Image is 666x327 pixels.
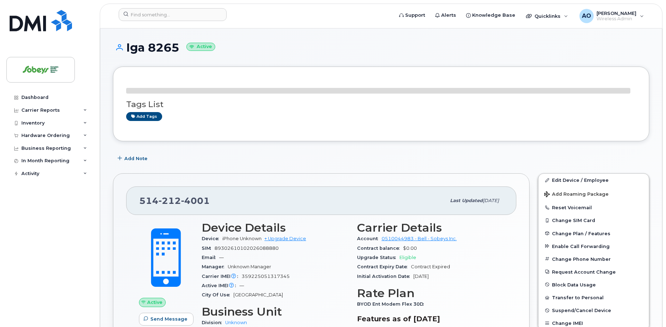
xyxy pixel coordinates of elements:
[538,253,649,265] button: Change Phone Number
[357,221,504,234] h3: Carrier Details
[538,186,649,201] button: Add Roaming Package
[139,313,193,326] button: Send Message
[222,236,262,241] span: iPhone Unknown
[202,320,225,325] span: Division
[552,243,610,249] span: Enable Call Forwarding
[113,152,154,165] button: Add Note
[202,221,349,234] h3: Device Details
[139,195,210,206] span: 514
[126,112,162,121] a: Add tags
[538,214,649,227] button: Change SIM Card
[552,308,611,313] span: Suspend/Cancel Device
[538,291,649,304] button: Transfer to Personal
[202,246,215,251] span: SIM
[202,264,228,269] span: Manager
[202,283,239,288] span: Active IMEI
[159,195,181,206] span: 212
[552,231,610,236] span: Change Plan / Features
[202,255,219,260] span: Email
[357,287,504,300] h3: Rate Plan
[181,195,210,206] span: 4001
[357,301,427,307] span: BYOD Ent Modem Flex 30D
[538,304,649,317] button: Suspend/Cancel Device
[399,255,416,260] span: Eligible
[538,227,649,240] button: Change Plan / Features
[228,264,271,269] span: Unknown Manager
[150,316,187,322] span: Send Message
[202,292,233,297] span: City Of Use
[239,283,244,288] span: —
[186,43,215,51] small: Active
[357,274,413,279] span: Initial Activation Date
[538,265,649,278] button: Request Account Change
[126,100,636,109] h3: Tags List
[413,274,429,279] span: [DATE]
[124,155,148,162] span: Add Note
[382,236,457,241] a: 0510044983 - Bell - Sobeys Inc.
[538,174,649,186] a: Edit Device / Employee
[242,274,290,279] span: 359225051317345
[225,320,247,325] a: Unknown
[202,236,222,241] span: Device
[357,236,382,241] span: Account
[202,274,242,279] span: Carrier IMEI
[219,255,224,260] span: —
[264,236,306,241] a: + Upgrade Device
[538,278,649,291] button: Block Data Usage
[403,246,417,251] span: $0.00
[411,264,450,269] span: Contract Expired
[147,299,162,306] span: Active
[538,201,649,214] button: Reset Voicemail
[215,246,279,251] span: 89302610102026088880
[483,198,499,203] span: [DATE]
[450,198,483,203] span: Last updated
[357,264,411,269] span: Contract Expiry Date
[357,255,399,260] span: Upgrade Status
[233,292,283,297] span: [GEOGRAPHIC_DATA]
[538,240,649,253] button: Enable Call Forwarding
[357,246,403,251] span: Contract balance
[544,191,609,198] span: Add Roaming Package
[113,41,649,54] h1: Iga 8265
[202,305,349,318] h3: Business Unit
[357,315,504,323] h3: Features as of [DATE]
